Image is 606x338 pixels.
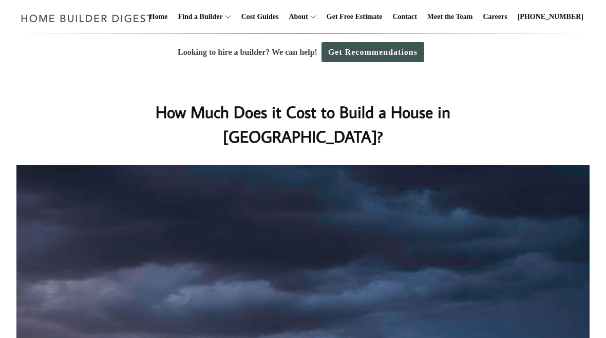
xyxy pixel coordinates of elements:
a: Cost Guides [237,1,283,33]
a: Find a Builder [174,1,223,33]
h1: How Much Does it Cost to Build a House in [GEOGRAPHIC_DATA]? [98,100,508,149]
a: Careers [479,1,512,33]
a: Get Recommendations [321,42,424,62]
a: Home [145,1,172,33]
a: Contact [388,1,421,33]
a: [PHONE_NUMBER] [514,1,588,33]
a: Get Free Estimate [323,1,387,33]
img: Home Builder Digest [16,8,158,28]
a: About [285,1,308,33]
a: Meet the Team [423,1,477,33]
